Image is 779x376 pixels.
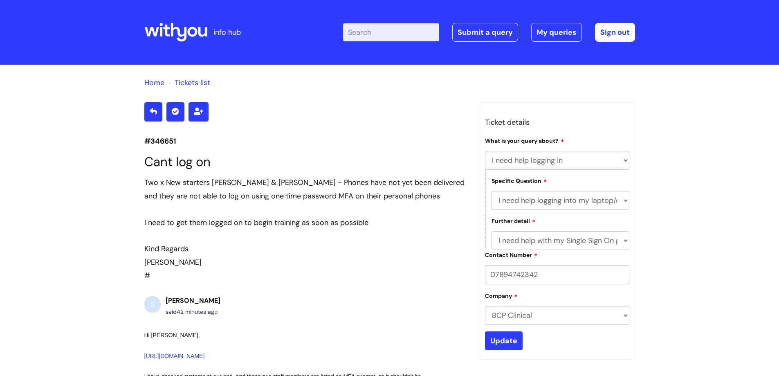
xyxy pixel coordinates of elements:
div: | - [343,23,635,42]
li: Solution home [144,76,164,89]
div: Hi [PERSON_NAME], [144,330,438,361]
div: [PERSON_NAME] [144,256,467,269]
a: Home [144,78,164,88]
p: #346651 [144,135,467,148]
h3: Ticket details [485,116,630,129]
b: [PERSON_NAME] [166,296,220,305]
div: S [144,296,161,313]
a: Submit a query [452,23,518,42]
div: # [144,176,467,282]
li: Tickets list [166,76,210,89]
div: Kind Regards [144,242,467,255]
a: Tickets list [175,78,210,88]
span: Tue, 2 Sep, 2025 at 10:24 AM [177,308,218,315]
div: said [166,307,220,317]
a: Sign out [595,23,635,42]
input: Search [343,23,439,41]
a: [URL][DOMAIN_NAME] [144,353,205,359]
a: My queries [531,23,582,42]
input: Update [485,331,523,350]
label: Specific Question [492,176,547,185]
label: Contact Number [485,250,538,259]
label: Further detail [492,216,536,225]
p: info hub [213,26,241,39]
h1: Cant log on [144,154,467,169]
div: I need to get them logged on to begin training as soon as possible [144,216,467,229]
label: Company [485,291,518,299]
label: What is your query about? [485,136,564,144]
div: Two x New starters [PERSON_NAME] & [PERSON_NAME] - Phones have not yet been delivered and they ar... [144,176,467,203]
